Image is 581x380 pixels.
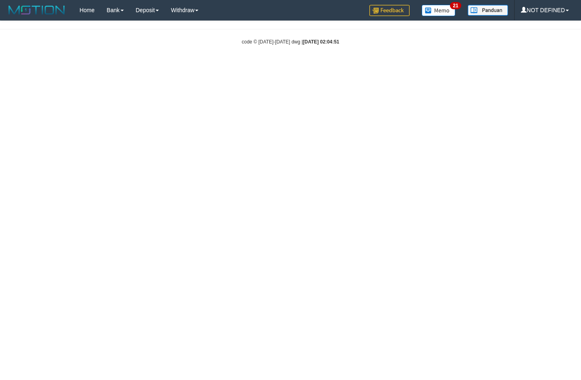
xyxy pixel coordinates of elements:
[369,5,410,16] img: Feedback.jpg
[468,5,508,16] img: panduan.png
[303,39,339,45] strong: [DATE] 02:04:51
[6,4,67,16] img: MOTION_logo.png
[422,5,456,16] img: Button%20Memo.svg
[450,2,461,9] span: 21
[242,39,339,45] small: code © [DATE]-[DATE] dwg |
